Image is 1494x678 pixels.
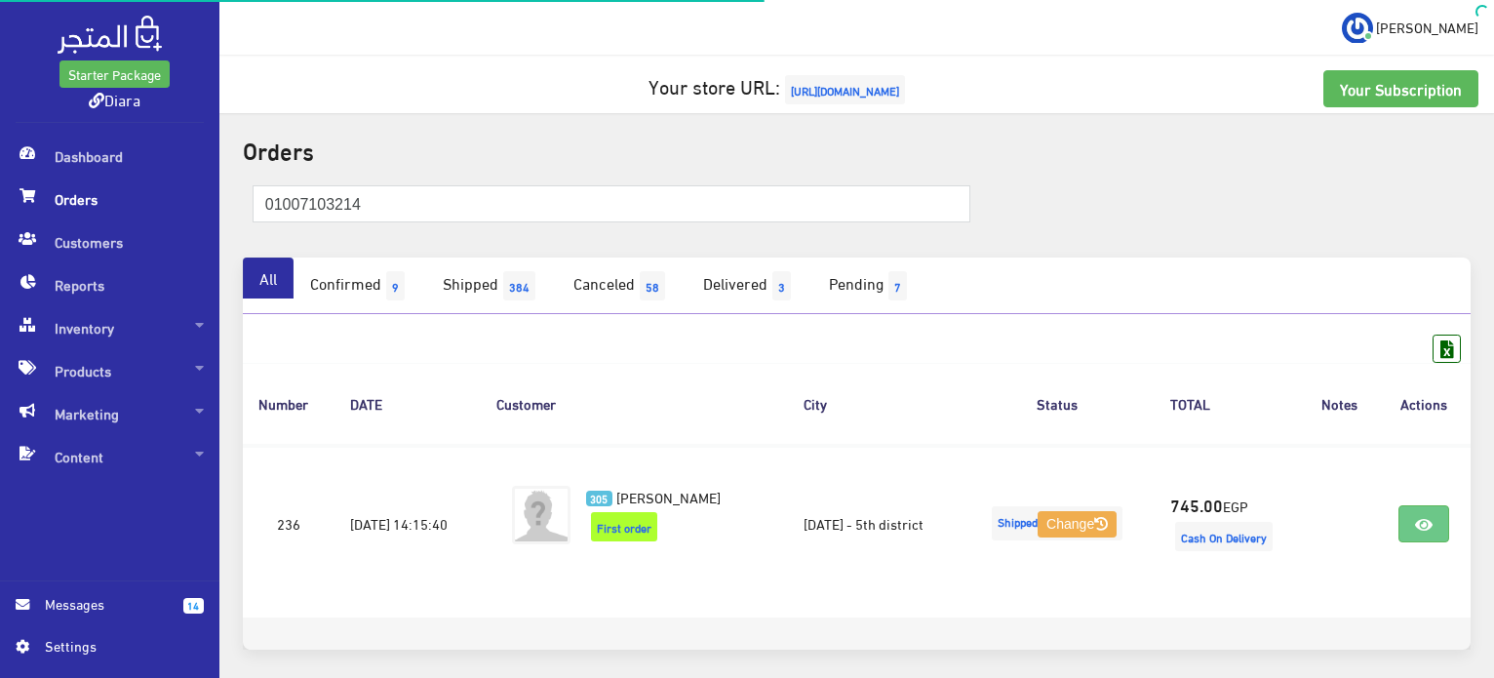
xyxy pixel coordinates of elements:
[512,486,570,544] img: avatar.png
[294,258,426,314] a: Confirmed9
[16,135,204,178] span: Dashboard
[16,593,204,635] a: 14 Messages
[16,392,204,435] span: Marketing
[992,506,1122,540] span: Shipped
[591,512,657,541] span: First order
[812,258,928,314] a: Pending7
[1038,511,1117,538] button: Change
[616,483,721,510] span: [PERSON_NAME]
[772,271,791,300] span: 3
[1342,13,1373,44] img: ...
[16,635,204,666] a: Settings
[785,75,905,104] span: [URL][DOMAIN_NAME]
[45,635,187,657] span: Settings
[386,271,405,300] span: 9
[243,137,1471,162] h2: Orders
[1376,15,1478,39] span: [PERSON_NAME]
[888,271,907,300] span: 7
[243,258,294,299] a: All
[253,185,970,222] input: Search ( Order NO., Phone Number, Name, E-mail )...
[1155,445,1301,602] td: EGP
[243,445,334,602] td: 236
[1377,363,1471,444] th: Actions
[45,593,168,615] span: Messages
[1155,363,1301,444] th: TOTAL
[586,491,612,507] span: 305
[16,263,204,306] span: Reports
[1301,363,1377,444] th: Notes
[481,363,788,444] th: Customer
[16,178,204,220] span: Orders
[58,16,162,54] img: .
[89,85,140,113] a: Diara
[16,349,204,392] span: Products
[1323,70,1478,107] a: Your Subscription
[334,363,481,444] th: DATE
[16,306,204,349] span: Inventory
[16,435,204,478] span: Content
[1170,492,1223,517] strong: 745.00
[59,60,170,88] a: Starter Package
[1175,522,1273,551] span: Cash On Delivery
[503,271,535,300] span: 384
[788,445,960,602] td: [DATE] - 5th district
[788,363,960,444] th: City
[557,258,687,314] a: Canceled58
[640,271,665,300] span: 58
[687,258,812,314] a: Delivered3
[426,258,557,314] a: Shipped384
[1342,12,1478,43] a: ... [PERSON_NAME]
[243,363,334,444] th: Number
[586,486,757,507] a: 305 [PERSON_NAME]
[16,220,204,263] span: Customers
[960,363,1155,444] th: Status
[649,67,910,103] a: Your store URL:[URL][DOMAIN_NAME]
[183,598,204,614] span: 14
[334,445,481,602] td: [DATE] 14:15:40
